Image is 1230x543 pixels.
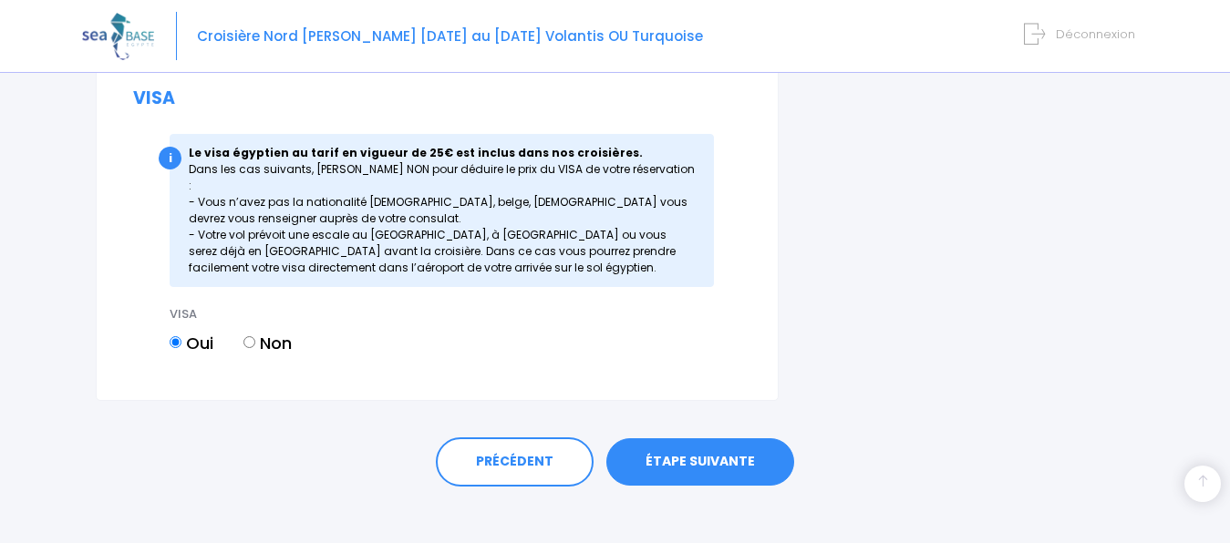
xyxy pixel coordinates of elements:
h2: VISA [133,88,741,109]
label: Non [243,331,292,355]
span: Croisière Nord [PERSON_NAME] [DATE] au [DATE] Volantis OU Turquoise [197,26,703,46]
label: Oui [170,331,213,355]
a: ÉTAPE SUIVANTE [606,438,794,486]
a: PRÉCÉDENT [436,437,594,487]
input: Non [243,336,255,348]
strong: Le visa égyptien au tarif en vigueur de 25€ est inclus dans nos croisières. [189,145,643,160]
span: VISA [170,305,197,323]
div: i [159,147,181,169]
div: Dans les cas suivants, [PERSON_NAME] NON pour déduire le prix du VISA de votre réservation : - Vo... [170,134,714,287]
span: Déconnexion [1056,26,1135,43]
input: Oui [170,336,181,348]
